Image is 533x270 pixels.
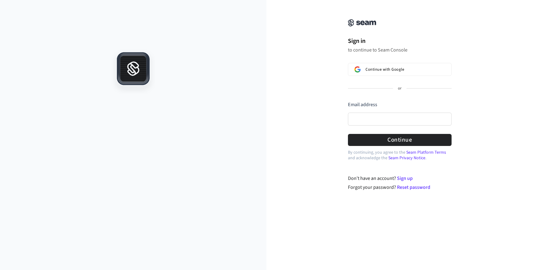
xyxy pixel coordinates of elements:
a: Sign up [397,175,413,182]
h1: Sign in [348,36,452,46]
img: Sign in with Google [354,66,361,73]
a: Seam Platform Terms [406,149,446,156]
p: By continuing, you agree to the and acknowledge the . [348,150,452,161]
div: Don't have an account? [348,175,452,182]
span: Continue with Google [366,67,404,72]
a: Reset password [397,184,430,191]
img: Seam Console [348,19,376,27]
p: to continue to Seam Console [348,47,452,53]
a: Seam Privacy Notice [388,155,425,161]
div: Forgot your password? [348,184,452,191]
button: Sign in with GoogleContinue with Google [348,63,452,76]
label: Email address [348,101,377,108]
button: Continue [348,134,452,146]
p: or [398,86,402,91]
